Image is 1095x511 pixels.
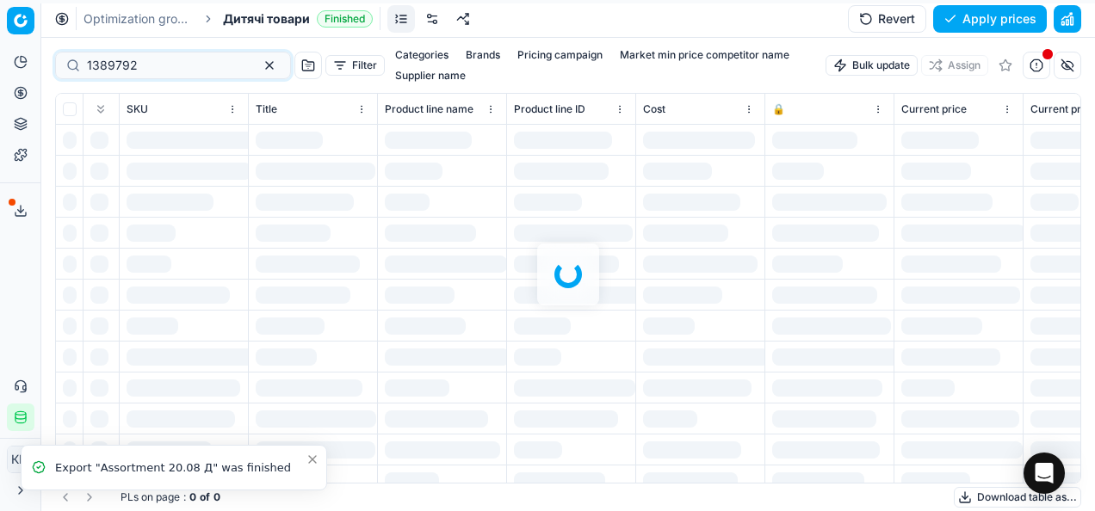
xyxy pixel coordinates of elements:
[223,10,310,28] span: Дитячі товари
[55,459,306,477] div: Export "Assortment 20.08 Д" was finished
[8,446,34,472] span: КM
[302,449,323,470] button: Close toast
[84,10,194,28] a: Optimization groups
[848,5,926,33] button: Revert
[7,446,34,473] button: КM
[317,10,373,28] span: Finished
[84,10,373,28] nav: breadcrumb
[1024,453,1065,494] div: Open Intercom Messenger
[223,10,373,28] span: Дитячі товариFinished
[933,5,1047,33] button: Apply prices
